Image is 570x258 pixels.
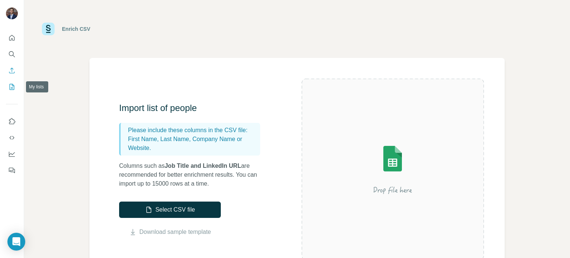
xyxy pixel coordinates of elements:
[42,23,55,35] img: Surfe Logo
[6,115,18,128] button: Use Surfe on LinkedIn
[6,48,18,61] button: Search
[6,64,18,77] button: Enrich CSV
[128,135,257,153] p: First Name, Last Name, Company Name or Website.
[119,102,268,114] h3: Import list of people
[128,126,257,135] p: Please include these columns in the CSV file:
[165,163,241,169] span: Job Title and LinkedIn URL
[6,131,18,144] button: Use Surfe API
[7,233,25,251] div: Open Intercom Messenger
[6,147,18,161] button: Dashboard
[62,25,90,33] div: Enrich CSV
[119,228,221,236] button: Download sample template
[6,80,18,94] button: My lists
[6,164,18,177] button: Feedback
[326,125,459,214] img: Surfe Illustration - Drop file here or select below
[140,228,211,236] a: Download sample template
[119,161,268,188] p: Columns such as are recommended for better enrichment results. You can import up to 15000 rows at...
[6,7,18,19] img: Avatar
[119,202,221,218] button: Select CSV file
[6,31,18,45] button: Quick start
